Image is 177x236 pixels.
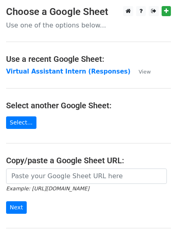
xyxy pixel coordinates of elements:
[139,69,151,75] small: View
[6,169,167,184] input: Paste your Google Sheet URL here
[6,6,171,18] h3: Choose a Google Sheet
[6,68,130,75] a: Virtual Assistant Intern (Responses)
[6,21,171,29] p: Use one of the options below...
[130,68,151,75] a: View
[6,156,171,165] h4: Copy/paste a Google Sheet URL:
[6,54,171,64] h4: Use a recent Google Sheet:
[6,101,171,110] h4: Select another Google Sheet:
[6,185,89,192] small: Example: [URL][DOMAIN_NAME]
[6,116,36,129] a: Select...
[6,201,27,214] input: Next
